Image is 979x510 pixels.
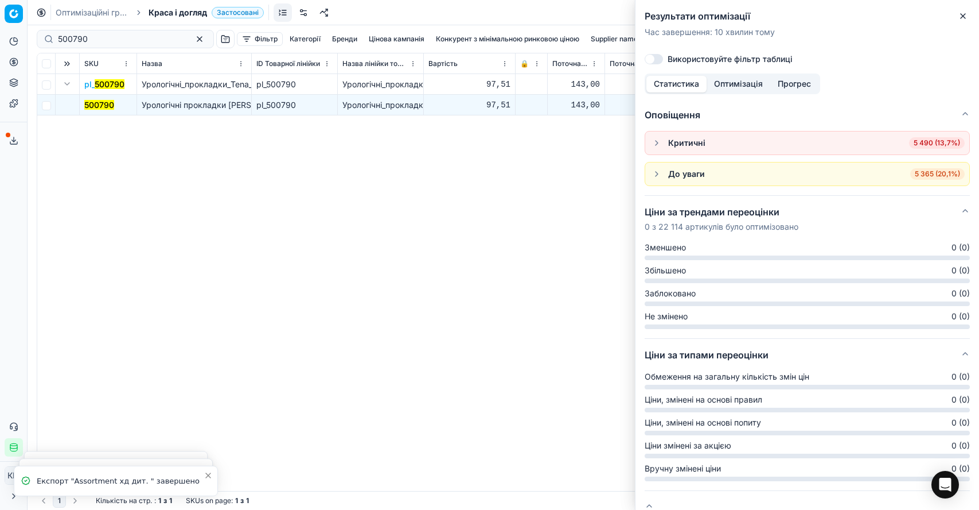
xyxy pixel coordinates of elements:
[586,32,642,46] button: Supplier name
[645,99,970,131] button: Оповіщення
[645,371,809,382] span: Обмеження на загальну кількість змін цін
[327,32,362,46] button: Бренди
[256,79,333,90] div: pl_500790
[951,417,970,428] span: 0 (0)
[53,494,66,508] button: 1
[237,32,283,46] button: Фільтр
[212,7,264,18] span: Застосовані
[58,33,184,45] input: Пошук по SKU або назві
[163,496,167,505] strong: з
[645,417,761,428] span: Ціни, змінені на основі попиту
[645,242,970,338] div: Ціни за трендами переоцінки0 з 22 114 артикулів було оптимізовано
[256,99,333,111] div: pl_500790
[552,99,600,111] div: 143,00
[364,32,429,46] button: Цінова кампанія
[84,79,124,90] button: pl_500790
[56,7,264,18] nav: breadcrumb
[84,100,114,110] mark: 500790
[668,168,705,180] div: До уваги
[645,265,686,276] span: Збільшено
[342,99,419,111] div: Урологічні_прокладки_Tena_[DEMOGRAPHIC_DATA]_Slim_Extra_20_шт.
[909,137,965,149] span: 5 490 (13,7%)
[56,7,129,18] a: Оптимізаційні групи
[951,371,970,382] span: 0 (0)
[645,288,696,299] span: Заблоковано
[201,469,215,482] button: Close toast
[645,205,798,219] h5: Ціни за трендами переоцінки
[84,79,124,90] span: pl_
[428,59,458,68] span: Вартість
[951,394,970,405] span: 0 (0)
[149,7,207,18] span: Краса і догляд
[645,339,970,371] button: Ціни за типами переоцінки
[158,496,161,505] strong: 1
[707,76,770,92] button: Оптимізація
[84,99,114,111] button: 500790
[256,59,320,68] span: ID Товарної лінійки
[240,496,244,505] strong: з
[645,131,970,195] div: Оповіщення
[142,79,413,89] span: Урологічні_прокладки_Tena_[DEMOGRAPHIC_DATA]_Slim_Extra_20_шт.
[951,311,970,322] span: 0 (0)
[95,79,124,89] mark: 500790
[668,137,705,149] div: Критичні
[428,79,510,90] div: 97,51
[37,494,50,508] button: Go to previous page
[431,32,584,46] button: Конкурент з мінімальною ринковою ціною
[37,494,82,508] nav: pagination
[645,242,686,253] span: Зменшено
[645,196,970,242] button: Ціни за трендами переоцінки0 з 22 114 артикулів було оптимізовано
[96,496,152,505] span: Кількість на стр.
[645,26,970,38] p: Час завершення : 10 хвилин тому
[37,476,204,487] div: Експорт "Assortment хд дит. " завершено
[142,59,162,68] span: Назва
[342,79,419,90] div: Урологічні_прокладки_Tena_[DEMOGRAPHIC_DATA]_Slim_Extra_20_шт.
[428,99,510,111] div: 97,51
[645,463,721,474] span: Вручну змінені ціни
[931,471,959,499] div: Open Intercom Messenger
[951,288,970,299] span: 0 (0)
[285,32,325,46] button: Категорії
[5,467,22,484] span: КM
[951,463,970,474] span: 0 (0)
[246,496,249,505] strong: 1
[552,59,588,68] span: Поточна ціна
[645,371,970,490] div: Ціни за типами переоцінки
[84,59,99,68] span: SKU
[645,394,762,405] span: Ціни, змінені на основі правил
[668,55,793,63] label: Використовуйте фільтр таблиці
[645,311,688,322] span: Не змінено
[5,466,23,485] button: КM
[645,9,970,23] h2: Результати оптимізації
[610,79,686,90] div: 143,00
[60,77,74,91] button: Expand
[149,7,264,18] span: Краса і доглядЗастосовані
[910,168,965,180] span: 5 365 (20,1%)
[951,265,970,276] span: 0 (0)
[142,100,453,110] span: Урологічні прокладки [PERSON_NAME] [DEMOGRAPHIC_DATA] Slim Extra 20 шт.
[60,57,74,71] button: Expand all
[770,76,818,92] button: Прогрес
[96,496,172,505] div: :
[520,59,529,68] span: 🔒
[951,440,970,451] span: 0 (0)
[186,496,233,505] span: SKUs on page :
[610,59,674,68] span: Поточна промо ціна
[645,221,798,233] p: 0 з 22 114 артикулів було оптимізовано
[169,496,172,505] strong: 1
[235,496,238,505] strong: 1
[610,99,686,111] div: 143,00
[68,494,82,508] button: Go to next page
[342,59,407,68] span: Назва лінійки товарів
[645,440,731,451] span: Ціни змінені за акцією
[552,79,600,90] div: 143,00
[951,242,970,253] span: 0 (0)
[646,76,707,92] button: Статистика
